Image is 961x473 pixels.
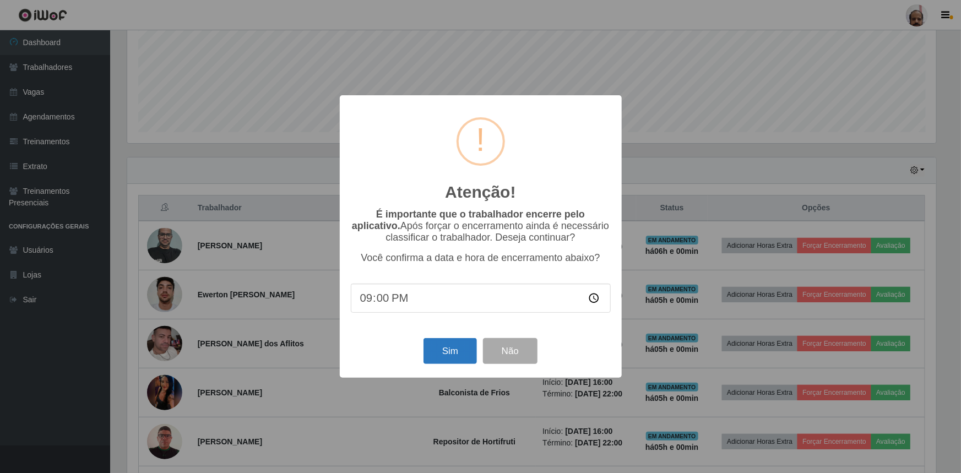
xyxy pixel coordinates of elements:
[351,252,611,264] p: Você confirma a data e hora de encerramento abaixo?
[445,182,515,202] h2: Atenção!
[483,338,537,364] button: Não
[351,209,611,243] p: Após forçar o encerramento ainda é necessário classificar o trabalhador. Deseja continuar?
[424,338,477,364] button: Sim
[352,209,585,231] b: É importante que o trabalhador encerre pelo aplicativo.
